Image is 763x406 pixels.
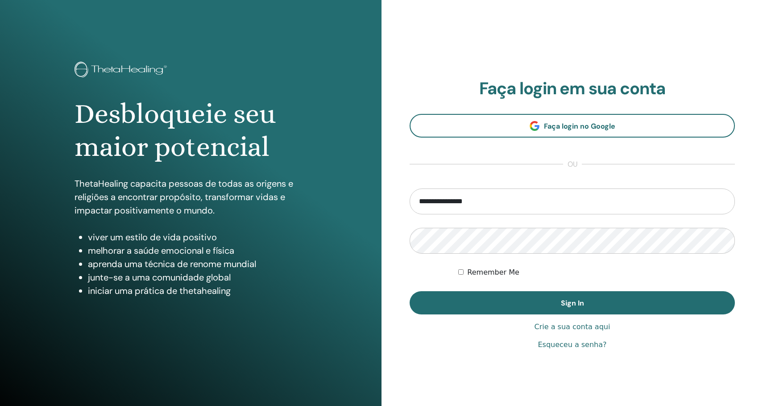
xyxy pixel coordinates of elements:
[75,177,307,217] p: ThetaHealing capacita pessoas de todas as origens e religiões a encontrar propósito, transformar ...
[410,114,735,138] a: Faça login no Google
[88,230,307,244] li: viver um estilo de vida positivo
[467,267,519,278] label: Remember Me
[544,121,615,131] span: Faça login no Google
[410,291,735,314] button: Sign In
[535,322,610,332] a: Crie a sua conta aqui
[538,339,606,350] a: Esqueceu a senha?
[88,284,307,297] li: iniciar uma prática de thetahealing
[88,257,307,271] li: aprenda uma técnica de renome mundial
[561,298,584,308] span: Sign In
[458,267,735,278] div: Keep me authenticated indefinitely or until I manually logout
[410,79,735,99] h2: Faça login em sua conta
[563,159,582,170] span: ou
[88,271,307,284] li: junte-se a uma comunidade global
[75,97,307,164] h1: Desbloqueie seu maior potencial
[88,244,307,257] li: melhorar a saúde emocional e física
